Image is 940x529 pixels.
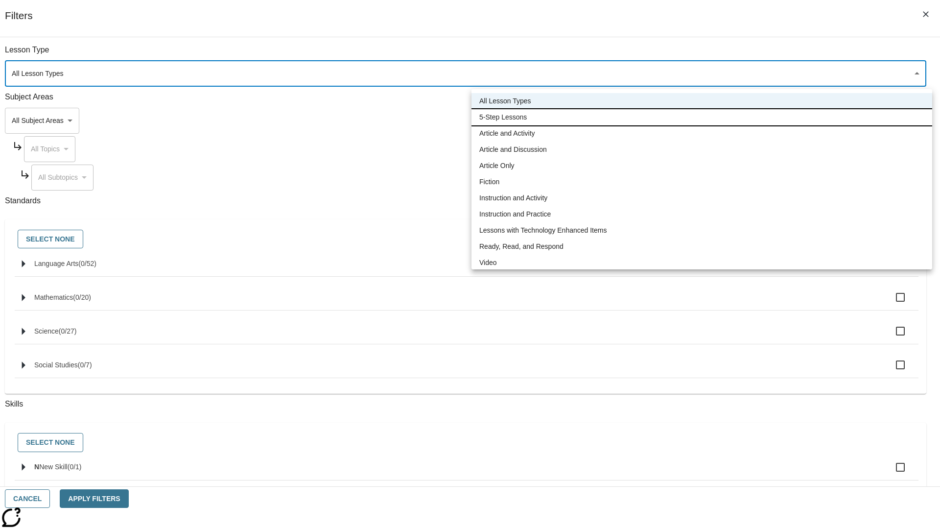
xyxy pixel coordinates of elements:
li: Article and Discussion [471,142,932,158]
li: Fiction [471,174,932,190]
li: Article and Activity [471,125,932,142]
li: Instruction and Practice [471,206,932,222]
li: Lessons with Technology Enhanced Items [471,222,932,239]
li: 5-Step Lessons [471,109,932,125]
li: Ready, Read, and Respond [471,239,932,255]
ul: Select a lesson type [471,89,932,275]
li: Video [471,255,932,271]
li: Article Only [471,158,932,174]
li: Instruction and Activity [471,190,932,206]
li: All Lesson Types [471,93,932,109]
